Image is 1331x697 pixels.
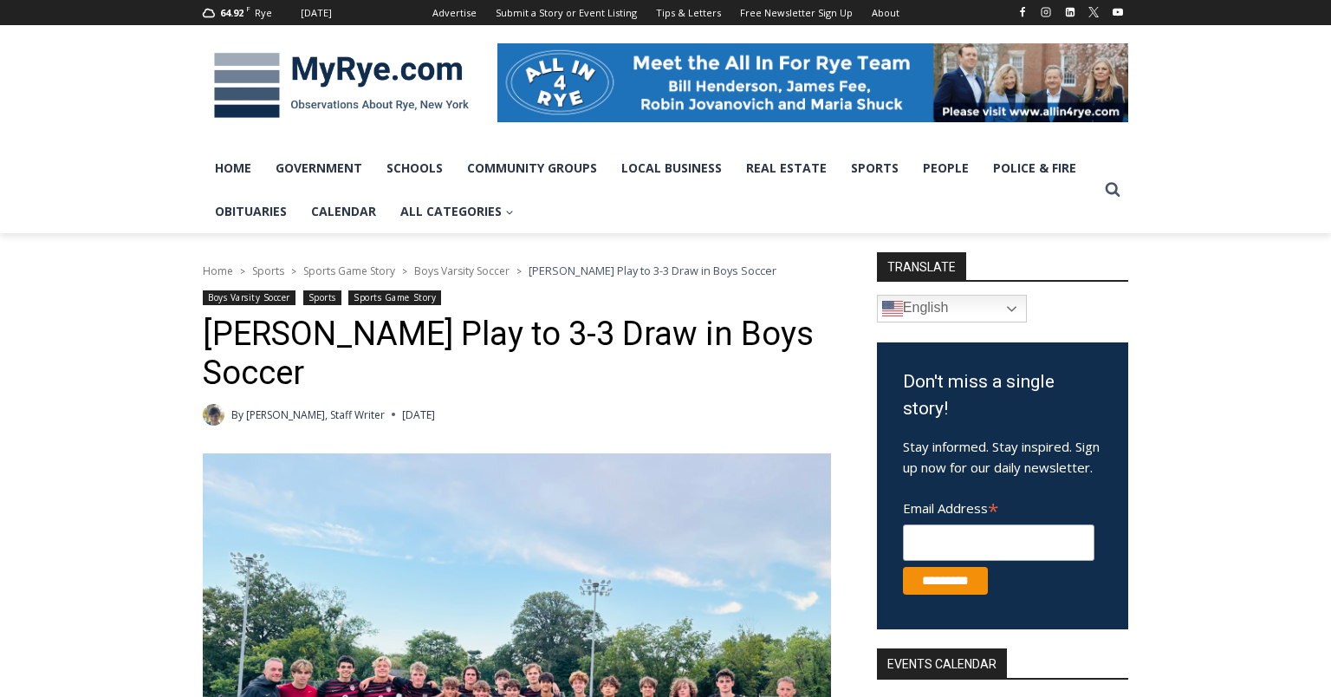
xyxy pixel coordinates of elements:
[255,5,272,21] div: Rye
[1097,174,1128,205] button: View Search Form
[203,404,224,426] a: Author image
[203,147,263,190] a: Home
[414,264,510,278] a: Boys Varsity Soccer
[203,290,295,305] a: Boys Varsity Soccer
[203,262,831,279] nav: Breadcrumbs
[1012,2,1033,23] a: Facebook
[903,368,1102,423] h3: Don't miss a single story!
[220,6,243,19] span: 64.92
[1036,2,1056,23] a: Instagram
[1060,2,1081,23] a: Linkedin
[1107,2,1128,23] a: YouTube
[203,315,831,394] h1: [PERSON_NAME] Play to 3-3 Draw in Boys Soccer
[877,252,966,280] strong: TRANSLATE
[839,147,911,190] a: Sports
[240,265,245,277] span: >
[877,295,1027,322] a: English
[402,265,407,277] span: >
[497,43,1128,121] img: All in for Rye
[882,298,903,319] img: en
[903,491,1094,522] label: Email Address
[203,41,480,131] img: MyRye.com
[203,264,233,278] a: Home
[402,407,435,423] time: [DATE]
[291,265,296,277] span: >
[252,264,284,278] a: Sports
[231,407,243,423] span: By
[263,147,374,190] a: Government
[388,190,526,233] a: All Categories
[203,404,224,426] img: (PHOTO: MyRye.com 2024 Head Intern, Editor and now Staff Writer Charlie Morris. Contributed.)Char...
[516,265,522,277] span: >
[301,5,332,21] div: [DATE]
[299,190,388,233] a: Calendar
[303,290,341,305] a: Sports
[400,202,514,221] span: All Categories
[203,147,1097,234] nav: Primary Navigation
[877,648,1007,678] h2: Events Calendar
[734,147,839,190] a: Real Estate
[903,436,1102,478] p: Stay informed. Stay inspired. Sign up now for our daily newsletter.
[609,147,734,190] a: Local Business
[529,263,776,278] span: [PERSON_NAME] Play to 3-3 Draw in Boys Soccer
[303,264,395,278] a: Sports Game Story
[911,147,981,190] a: People
[374,147,455,190] a: Schools
[1083,2,1104,23] a: X
[981,147,1088,190] a: Police & Fire
[246,407,385,422] a: [PERSON_NAME], Staff Writer
[203,190,299,233] a: Obituaries
[455,147,609,190] a: Community Groups
[246,3,250,13] span: F
[348,290,441,305] a: Sports Game Story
